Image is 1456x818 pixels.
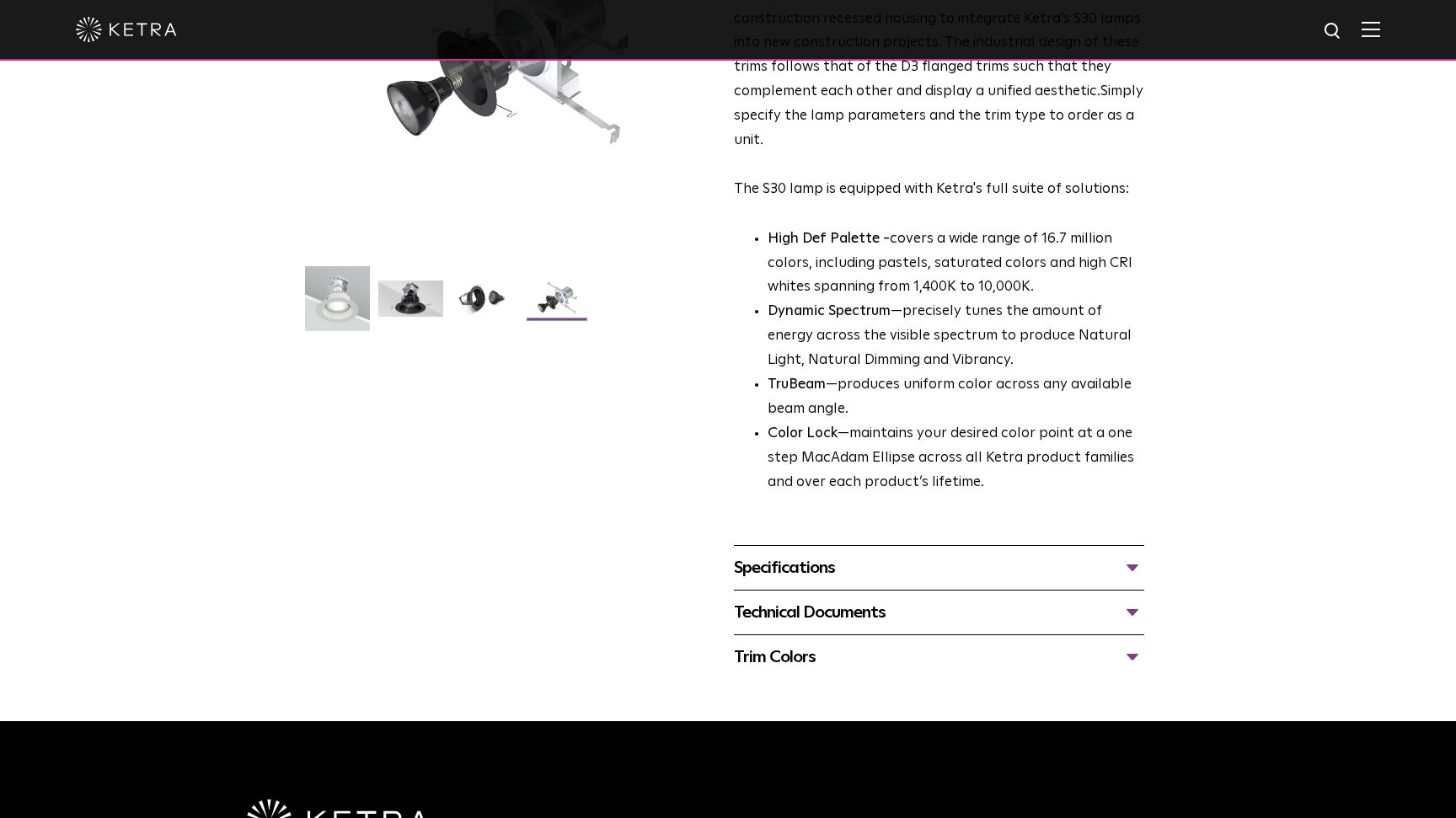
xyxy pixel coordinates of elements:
strong: Dynamic Spectrum [768,304,891,318]
img: search icon [1323,21,1344,42]
div: Trim Colors [734,644,1144,671]
strong: High Def Palette - [768,232,890,246]
img: S30-DownlightTrim-2021-Web-Square [305,266,370,344]
li: —maintains your desired color point at a one step MacAdam Ellipse across all Ketra product famili... [768,422,1144,495]
strong: TruBeam [768,377,826,392]
img: Hamburger%20Nav.svg [1362,21,1380,37]
strong: Color Lock [768,426,838,441]
div: Specifications [734,554,1144,581]
li: —produces uniform color across any available beam angle. [768,373,1144,422]
div: Technical Documents [734,599,1144,626]
li: —precisely tunes the amount of energy across the visible spectrum to produce Natural Light, Natur... [768,300,1144,373]
img: S30 Halo Downlight_Hero_Black_Gradient [378,281,443,329]
img: S30 Halo Downlight_Table Top_Black [452,281,517,329]
span: Simply specify the lamp parameters and the trim type to order as a unit.​ [734,84,1143,147]
p: covers a wide range of 16.7 million colors, including pastels, saturated colors and high CRI whit... [768,227,1144,301]
img: ketra-logo-2019-white [76,17,177,42]
img: S30 Halo Downlight_Exploded_Black [525,281,590,329]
